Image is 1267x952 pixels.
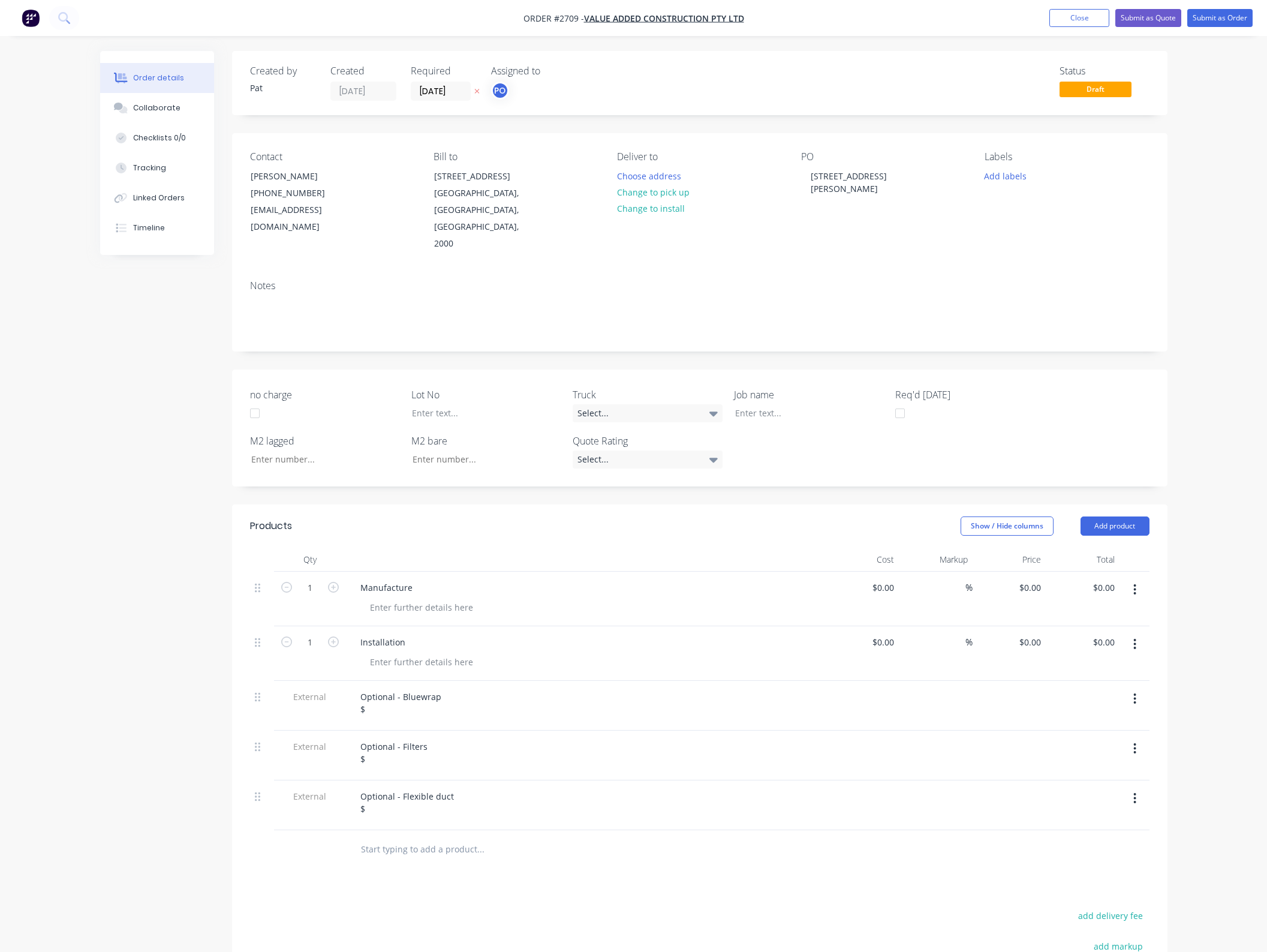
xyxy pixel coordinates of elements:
[584,13,744,24] a: Value Added Construction Pty Ltd
[978,167,1033,184] button: Add labels
[250,519,292,533] div: Products
[351,788,464,818] div: Optional - Flexible duct $
[241,451,399,469] input: Enter number...
[573,451,723,469] div: Select...
[899,548,973,572] div: Markup
[1187,9,1253,27] button: Submit as Order
[250,151,414,163] div: Contact
[250,434,400,448] label: M2 lagged
[801,151,965,163] div: PO
[573,434,723,448] label: Quote Rating
[434,168,534,185] div: [STREET_ADDRESS]
[434,185,534,252] div: [GEOGRAPHIC_DATA], [GEOGRAPHIC_DATA], [GEOGRAPHIC_DATA], 2000
[734,388,884,402] label: Job name
[523,13,584,24] span: Order #2709 -
[1046,548,1119,572] div: Total
[279,790,341,803] span: External
[250,280,1149,292] div: Notes
[133,163,166,173] div: Tracking
[1049,9,1109,27] button: Close
[411,388,561,402] label: Lot No
[100,213,214,243] button: Timeline
[274,548,346,572] div: Qty
[22,9,40,27] img: Factory
[279,690,341,703] span: External
[961,516,1054,536] button: Show / Hide columns
[250,82,316,94] div: Pat
[434,151,598,163] div: Bill to
[100,63,214,93] button: Order details
[100,153,214,183] button: Tracking
[351,633,415,651] div: Installation
[100,93,214,123] button: Collaborate
[330,65,396,77] div: Created
[133,103,180,113] div: Collaborate
[610,200,691,217] button: Change to install
[801,167,951,197] div: [STREET_ADDRESS][PERSON_NAME]
[360,837,600,861] input: Start typing to add a product...
[491,82,509,100] button: PO
[411,434,561,448] label: M2 bare
[100,123,214,153] button: Checklists 0/0
[826,548,899,572] div: Cost
[133,223,165,233] div: Timeline
[895,388,1045,402] label: Req'd [DATE]
[240,167,360,236] div: [PERSON_NAME][PHONE_NUMBER][EMAIL_ADDRESS][DOMAIN_NAME]
[133,193,185,203] div: Linked Orders
[573,388,723,402] label: Truck
[411,65,477,77] div: Required
[1115,9,1181,27] button: Submit as Quote
[1060,65,1149,77] div: Status
[133,73,184,83] div: Order details
[973,548,1046,572] div: Price
[250,388,400,402] label: no charge
[251,168,350,185] div: [PERSON_NAME]
[610,167,687,184] button: Choose address
[351,738,437,768] div: Optional - Filters $
[351,688,451,718] div: Optional - Bluewrap $
[1072,908,1149,924] button: add delivery fee
[965,635,973,649] span: %
[965,581,973,594] span: %
[573,404,723,422] div: Select...
[251,202,350,235] div: [EMAIL_ADDRESS][DOMAIN_NAME]
[133,133,186,143] div: Checklists 0/0
[491,65,611,77] div: Assigned to
[279,740,341,753] span: External
[402,451,561,469] input: Enter number...
[1081,516,1149,536] button: Add product
[1060,82,1131,97] span: Draft
[251,185,350,202] div: [PHONE_NUMBER]
[985,151,1149,163] div: Labels
[617,151,781,163] div: Deliver to
[250,65,316,77] div: Created by
[424,167,544,253] div: [STREET_ADDRESS][GEOGRAPHIC_DATA], [GEOGRAPHIC_DATA], [GEOGRAPHIC_DATA], 2000
[610,184,696,200] button: Change to pick up
[351,579,422,596] div: Manufacture
[100,183,214,213] button: Linked Orders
